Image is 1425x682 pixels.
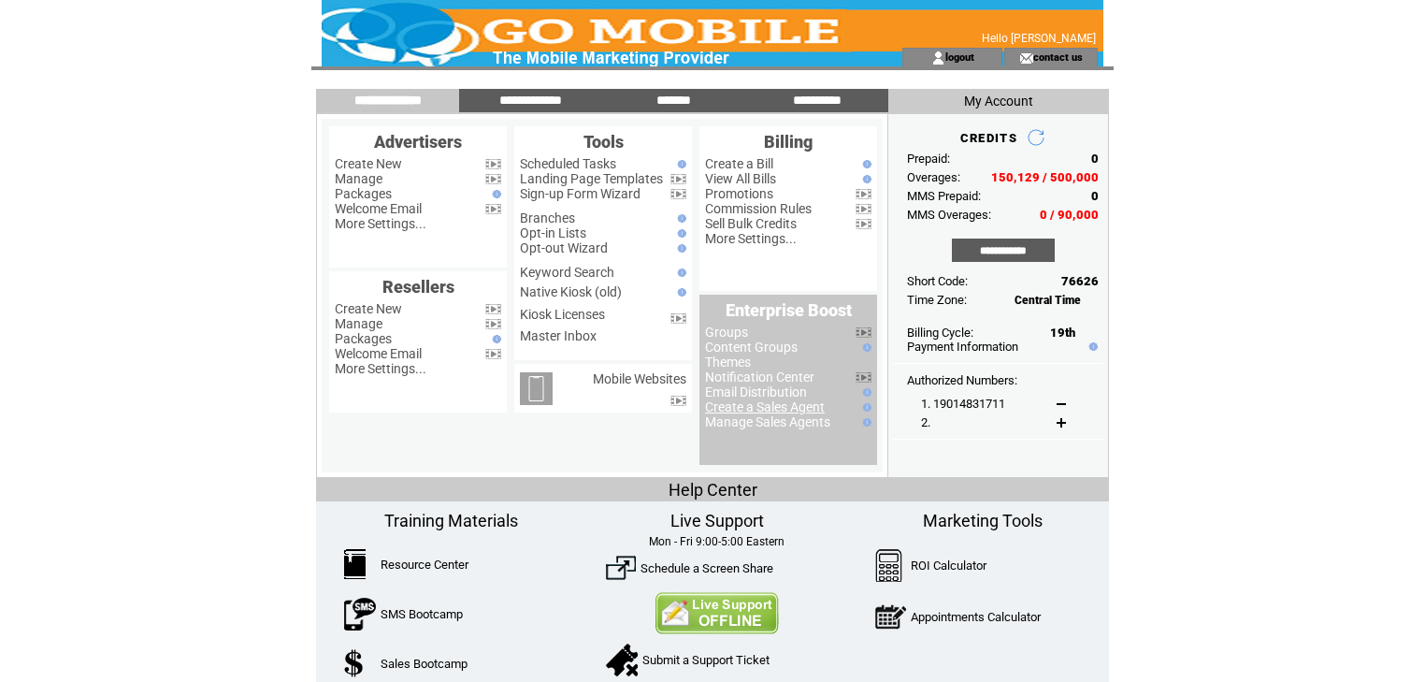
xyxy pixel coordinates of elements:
[485,304,501,314] img: video.png
[921,415,930,429] span: 2.
[335,346,422,361] a: Welcome Email
[673,268,686,277] img: help.gif
[923,511,1043,530] span: Marketing Tools
[945,51,974,63] a: logout
[670,396,686,406] img: video.png
[907,208,991,222] span: MMS Overages:
[669,480,757,500] span: Help Center
[705,156,773,171] a: Create a Bill
[606,553,636,583] img: ScreenShare.png
[907,326,973,340] span: Billing Cycle:
[673,160,686,168] img: help.gif
[1033,51,1083,63] a: contact us
[381,607,463,621] a: SMS Bootcamp
[856,372,871,383] img: video.png
[520,225,586,240] a: Opt-in Lists
[670,511,764,530] span: Live Support
[642,653,770,667] a: Submit a Support Ticket
[705,171,776,186] a: View All Bills
[875,601,906,633] img: AppointmentCalc.png
[1061,274,1099,288] span: 76626
[858,418,871,427] img: help.gif
[335,156,402,171] a: Create New
[335,301,402,316] a: Create New
[907,189,981,203] span: MMS Prepaid:
[485,174,501,184] img: video.png
[520,328,597,343] a: Master Inbox
[488,335,501,343] img: help.gif
[911,559,986,573] a: ROI Calculator
[485,319,501,329] img: video.png
[1091,152,1099,166] span: 0
[673,214,686,223] img: help.gif
[911,610,1041,624] a: Appointments Calculator
[1015,294,1081,307] span: Central Time
[520,284,622,299] a: Native Kiosk (old)
[520,265,614,280] a: Keyword Search
[520,240,608,255] a: Opt-out Wizard
[931,51,945,65] img: account_icon.gif
[335,186,392,201] a: Packages
[991,170,1099,184] span: 150,129 / 500,000
[858,160,871,168] img: help.gif
[520,156,616,171] a: Scheduled Tasks
[764,132,813,152] span: Billing
[381,558,468,572] a: Resource Center
[856,327,871,338] img: video.png
[606,644,638,676] img: SupportTicket.png
[485,349,501,359] img: video.png
[856,204,871,214] img: video.png
[705,201,812,216] a: Commission Rules
[335,361,426,376] a: More Settings...
[858,388,871,397] img: help.gif
[705,355,751,370] a: Themes
[673,229,686,238] img: help.gif
[907,373,1017,387] span: Authorized Numbers:
[583,132,624,152] span: Tools
[875,549,903,582] img: Calculator.png
[344,649,366,677] img: SalesBootcamp.png
[593,371,686,386] a: Mobile Websites
[655,592,779,634] img: Contact Us
[907,274,968,288] span: Short Code:
[520,186,641,201] a: Sign-up Form Wizard
[641,561,773,575] a: Schedule a Screen Share
[705,186,773,201] a: Promotions
[520,171,663,186] a: Landing Page Templates
[705,216,797,231] a: Sell Bulk Credits
[858,175,871,183] img: help.gif
[856,189,871,199] img: video.png
[381,657,468,671] a: Sales Bootcamp
[705,414,830,429] a: Manage Sales Agents
[649,535,784,548] span: Mon - Fri 9:00-5:00 Eastern
[705,231,797,246] a: More Settings...
[921,397,1005,411] span: 1. 19014831711
[344,598,376,631] img: SMSBootcamp.png
[1019,51,1033,65] img: contact_us_icon.gif
[705,385,807,399] a: Email Distribution
[485,204,501,214] img: video.png
[384,511,518,530] span: Training Materials
[705,370,814,385] a: Notification Center
[335,216,426,231] a: More Settings...
[705,399,825,414] a: Create a Sales Agent
[335,316,382,331] a: Manage
[982,32,1096,45] span: Hello [PERSON_NAME]
[964,94,1033,109] span: My Account
[907,293,967,307] span: Time Zone:
[907,152,950,166] span: Prepaid:
[856,219,871,229] img: video.png
[1050,326,1075,340] span: 19th
[670,189,686,199] img: video.png
[485,159,501,169] img: video.png
[705,340,798,355] a: Content Groups
[1040,208,1099,222] span: 0 / 90,000
[335,201,422,216] a: Welcome Email
[520,307,605,322] a: Kiosk Licenses
[335,171,382,186] a: Manage
[1085,342,1098,351] img: help.gif
[670,313,686,324] img: video.png
[1091,189,1099,203] span: 0
[858,403,871,412] img: help.gif
[726,300,852,320] span: Enterprise Boost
